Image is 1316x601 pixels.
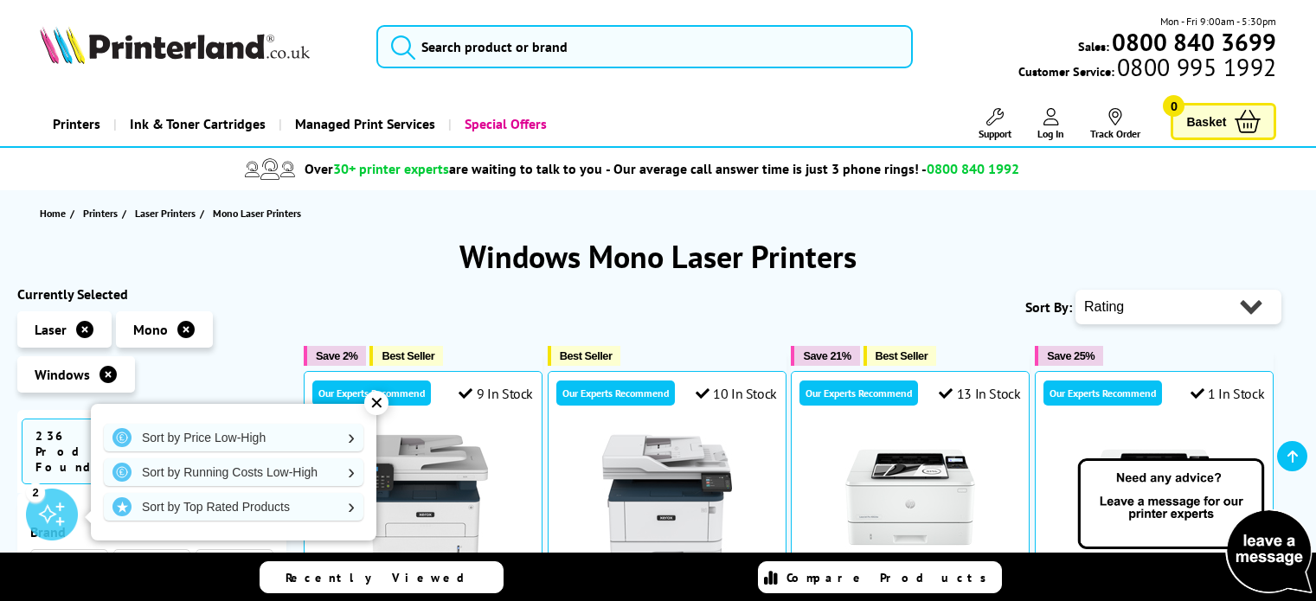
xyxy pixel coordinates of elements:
[304,346,366,366] button: Save 2%
[556,380,675,406] div: Our Experts Recommend
[22,419,186,484] span: 236 Products Found
[927,160,1019,177] span: 0800 840 1992
[845,432,975,562] img: HP LaserJet Pro 4002dw
[979,127,1011,140] span: Support
[316,349,357,362] span: Save 2%
[1025,298,1072,316] span: Sort By:
[279,102,448,146] a: Managed Print Services
[1074,456,1316,598] img: Open Live Chat window
[1089,432,1219,562] img: HP LaserJet Pro 4002dw (Box Opened)
[1160,13,1276,29] span: Mon - Fri 9:00am - 5:30pm
[791,346,859,366] button: Save 21%
[1112,26,1276,58] b: 0800 840 3699
[602,548,732,566] a: Xerox B315
[979,108,1011,140] a: Support
[17,236,1299,277] h1: Windows Mono Laser Printers
[260,561,504,593] a: Recently Viewed
[1035,346,1103,366] button: Save 25%
[312,380,431,406] div: Our Experts Recommend
[286,570,482,585] span: Recently Viewed
[1163,95,1184,117] span: 0
[40,102,113,146] a: Printers
[213,207,301,220] span: Mono Laser Printers
[1043,380,1162,406] div: Our Experts Recommend
[863,346,937,366] button: Best Seller
[369,346,443,366] button: Best Seller
[803,349,851,362] span: Save 21%
[130,102,266,146] span: Ink & Toner Cartridges
[40,26,355,67] a: Printerland Logo
[1186,110,1226,133] span: Basket
[602,432,732,562] img: Xerox B315
[305,160,602,177] span: Over are waiting to talk to you
[135,204,200,222] a: Laser Printers
[26,483,45,502] div: 2
[83,204,122,222] a: Printers
[17,285,286,303] div: Currently Selected
[1078,38,1109,54] span: Sales:
[1037,108,1064,140] a: Log In
[939,385,1020,402] div: 13 In Stock
[1037,127,1064,140] span: Log In
[104,493,363,521] a: Sort by Top Rated Products
[113,102,279,146] a: Ink & Toner Cartridges
[358,432,488,562] img: Xerox B225
[876,349,928,362] span: Best Seller
[1090,108,1140,140] a: Track Order
[135,204,196,222] span: Laser Printers
[1171,103,1276,140] a: Basket 0
[382,349,434,362] span: Best Seller
[758,561,1002,593] a: Compare Products
[459,385,533,402] div: 9 In Stock
[696,385,777,402] div: 10 In Stock
[40,26,310,64] img: Printerland Logo
[548,346,621,366] button: Best Seller
[1018,59,1276,80] span: Customer Service:
[1109,34,1276,50] a: 0800 840 3699
[40,204,70,222] a: Home
[786,570,996,585] span: Compare Products
[448,102,560,146] a: Special Offers
[35,321,67,338] span: Laser
[376,25,913,68] input: Search product or brand
[333,160,449,177] span: 30+ printer experts
[845,548,975,566] a: HP LaserJet Pro 4002dw
[799,380,918,406] div: Our Experts Recommend
[133,321,168,338] span: Mono
[104,458,363,486] a: Sort by Running Costs Low-High
[358,548,488,566] a: Xerox B225
[35,366,90,383] span: Windows
[364,391,388,415] div: ✕
[1114,59,1276,75] span: 0800 995 1992
[1047,349,1095,362] span: Save 25%
[1191,385,1265,402] div: 1 In Stock
[560,349,613,362] span: Best Seller
[83,204,118,222] span: Printers
[104,424,363,451] a: Sort by Price Low-High
[606,160,1019,177] span: - Our average call answer time is just 3 phone rings! -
